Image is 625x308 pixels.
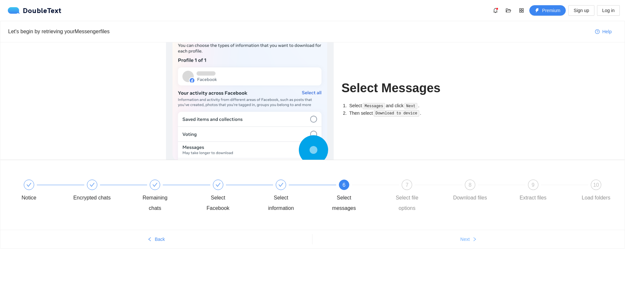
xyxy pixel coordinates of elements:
span: 9 [532,182,535,188]
span: Help [602,28,612,35]
code: Messages [363,103,385,110]
button: folder-open [503,5,514,16]
button: Sign up [568,5,594,16]
span: check [26,182,32,187]
button: leftBack [0,234,312,244]
div: 7Select file options [388,180,451,213]
span: Log in [602,7,615,14]
span: Premium [542,7,560,14]
span: bell [491,8,500,13]
button: Nextright [312,234,625,244]
span: folder-open [504,8,513,13]
button: bell [490,5,501,16]
div: Select Facebook [199,193,237,213]
div: Select messages [325,193,363,213]
span: appstore [517,8,526,13]
div: Select information [262,193,300,213]
span: question-circle [595,29,600,35]
span: thunderbolt [535,8,539,13]
button: thunderboltPremium [529,5,566,16]
h1: Select Messages [341,81,459,96]
span: 6 [342,182,345,188]
button: question-circleHelp [590,26,617,37]
div: DoubleText [8,7,62,14]
img: logo [8,7,23,14]
div: Encrypted chats [73,193,111,203]
li: Select and click . [348,102,459,110]
span: check [152,182,158,187]
span: check [278,182,284,187]
div: 8Download files [451,180,514,203]
div: Notice [10,180,73,203]
span: 8 [468,182,471,188]
a: logoDoubleText [8,7,62,14]
span: Next [460,236,470,243]
div: Select information [262,180,325,213]
span: Back [155,236,165,243]
span: right [472,237,477,242]
code: Next [404,103,417,110]
code: Download to device [374,110,419,117]
div: 10Load folders [577,180,615,203]
span: Sign up [574,7,589,14]
div: Let's begin by retrieving your Messenger files [8,27,590,36]
div: 6Select messages [325,180,388,213]
div: Load folders [582,193,610,203]
div: Remaining chats [136,180,199,213]
div: Select file options [388,193,426,213]
span: check [215,182,221,187]
button: appstore [516,5,527,16]
span: left [147,237,152,242]
li: Then select . [348,110,459,117]
div: 9Extract files [514,180,577,203]
div: Extract files [520,193,547,203]
div: Download files [453,193,487,203]
span: check [90,182,95,187]
div: Remaining chats [136,193,174,213]
div: Notice [21,193,36,203]
span: 7 [406,182,409,188]
span: 10 [593,182,599,188]
div: Select Facebook [199,180,262,213]
div: Encrypted chats [73,180,136,203]
button: Log in [597,5,620,16]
